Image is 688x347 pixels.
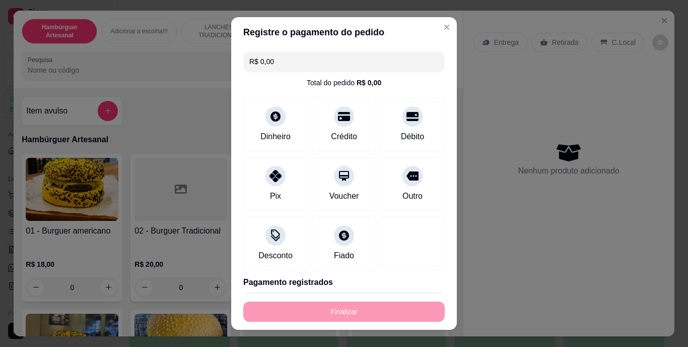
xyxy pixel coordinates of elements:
div: Outro [402,190,423,202]
div: Pix [270,190,281,202]
div: Desconto [258,250,293,262]
div: Voucher [329,190,359,202]
div: Crédito [331,131,357,143]
button: Close [439,19,455,35]
p: Pagamento registrados [243,276,445,288]
input: Ex.: hambúrguer de cordeiro [249,51,439,72]
div: R$ 0,00 [357,78,381,88]
div: Débito [401,131,424,143]
div: Fiado [334,250,354,262]
div: Total do pedido [307,78,381,88]
div: Dinheiro [260,131,291,143]
header: Registre o pagamento do pedido [231,17,457,47]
